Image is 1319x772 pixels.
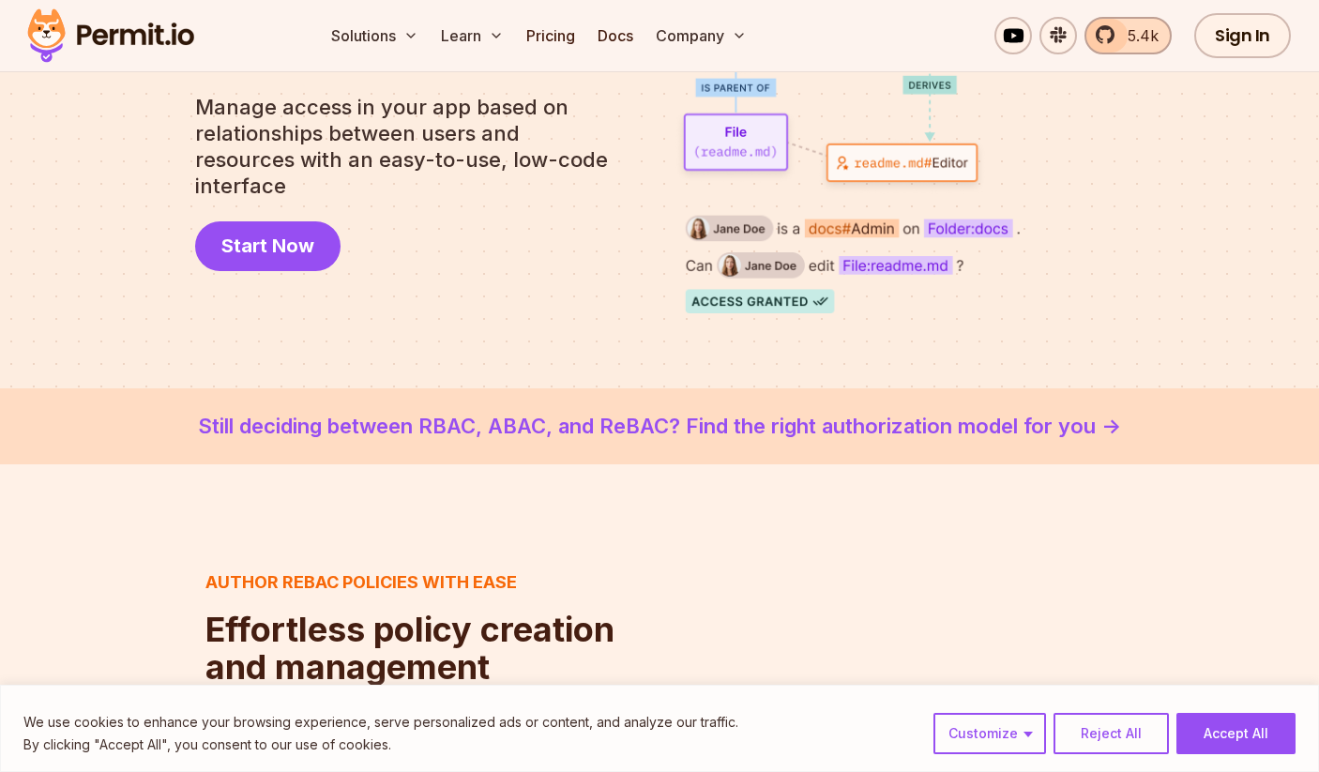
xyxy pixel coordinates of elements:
a: 5.4k [1084,17,1172,54]
p: Manage access in your app based on relationships between users and resources with an easy-to-use,... [195,94,623,199]
button: Solutions [324,17,426,54]
p: We use cookies to enhance your browsing experience, serve personalized ads or content, and analyz... [23,711,738,734]
a: Docs [590,17,641,54]
a: Still deciding between RBAC, ABAC, and ReBAC? Find the right authorization model for you -> [45,411,1274,442]
img: Permit logo [19,4,203,68]
a: Sign In [1194,13,1291,58]
p: By clicking "Accept All", you consent to our use of cookies. [23,734,738,756]
a: Start Now [195,221,341,271]
span: 5.4k [1116,24,1159,47]
h2: and management [205,611,614,686]
span: Start Now [221,233,314,259]
button: Accept All [1176,713,1296,754]
button: Learn [433,17,511,54]
h3: Author ReBAC policies with ease [205,569,614,596]
span: Effortless policy creation [205,611,614,648]
button: Company [648,17,754,54]
button: Customize [933,713,1046,754]
button: Reject All [1054,713,1169,754]
a: Pricing [519,17,583,54]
